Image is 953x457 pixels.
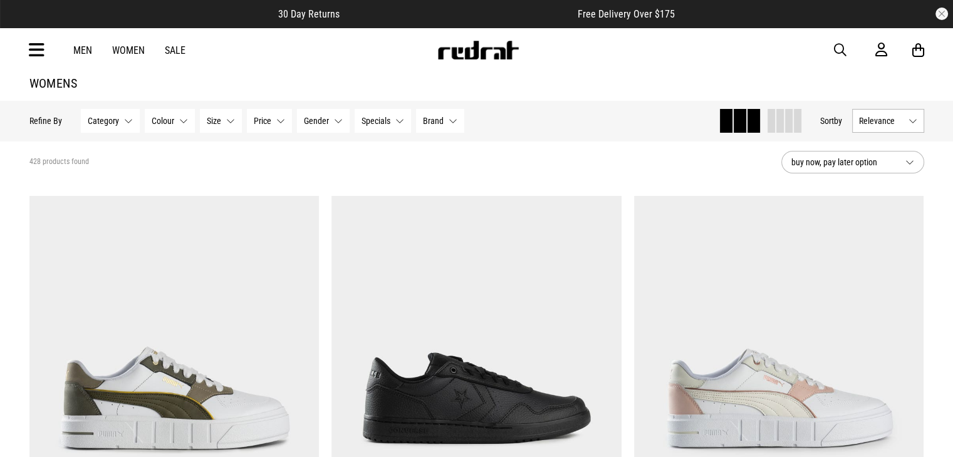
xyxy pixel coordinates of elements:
a: Women [112,44,145,56]
button: Size [200,109,242,133]
button: Open LiveChat chat widget [10,5,48,43]
span: Free Delivery Over $175 [578,8,675,20]
button: Brand [416,109,464,133]
button: Relevance [852,109,924,133]
button: Colour [145,109,195,133]
span: Price [254,116,271,126]
span: Gender [304,116,329,126]
iframe: Customer reviews powered by Trustpilot [365,8,553,20]
h1: Womens [29,76,924,91]
button: Category [81,109,140,133]
span: Category [88,116,119,126]
p: Refine By [29,116,62,126]
button: Specials [355,109,411,133]
button: buy now, pay later option [781,151,924,173]
button: Gender [297,109,350,133]
span: Size [207,116,221,126]
span: 428 products found [29,157,89,167]
span: by [834,116,842,126]
span: Brand [423,116,444,126]
button: Price [247,109,292,133]
a: Sale [165,44,185,56]
span: buy now, pay later option [791,155,895,170]
span: Colour [152,116,174,126]
img: Redrat logo [437,41,519,59]
span: Specials [362,116,390,126]
a: Men [73,44,92,56]
span: 30 Day Returns [278,8,340,20]
span: Relevance [859,116,904,126]
button: Sortby [820,113,842,128]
